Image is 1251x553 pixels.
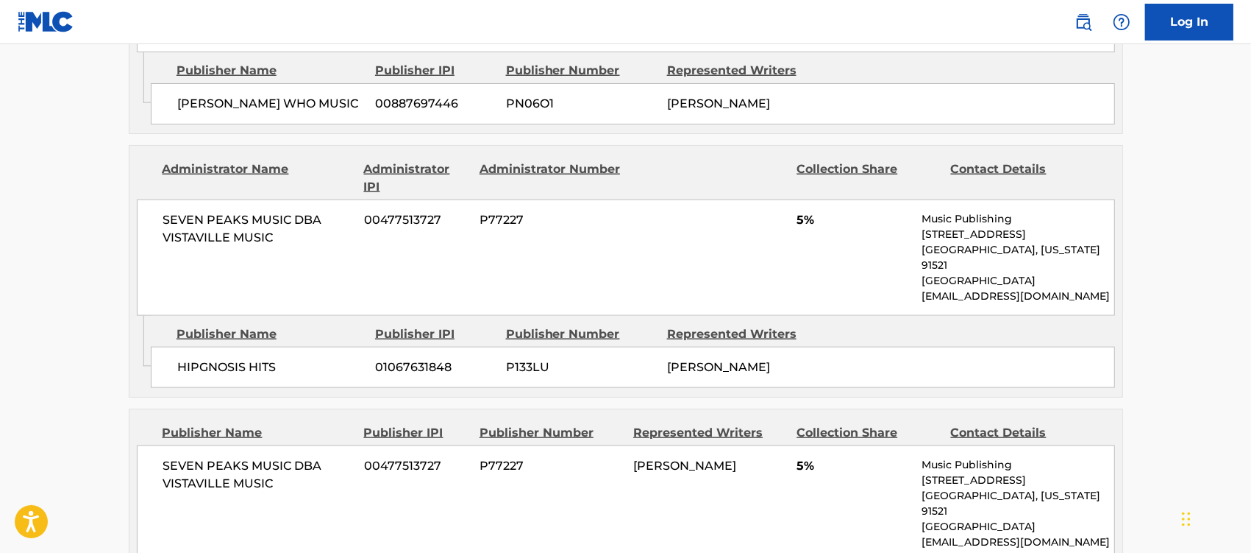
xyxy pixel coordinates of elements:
[364,161,468,196] div: Administrator IPI
[1145,4,1233,40] a: Log In
[796,424,939,442] div: Collection Share
[506,95,656,113] span: PN06O1
[177,95,365,113] span: [PERSON_NAME] WHO MUSIC
[177,325,364,343] div: Publisher Name
[667,325,817,343] div: Represented Writers
[376,95,495,113] span: 00887697446
[364,457,468,475] span: 00477513727
[177,359,365,376] span: HIPGNOSIS HITS
[163,457,354,493] span: SEVEN PEAKS MUSIC DBA VISTAVILLE MUSIC
[796,161,939,196] div: Collection Share
[922,289,1113,304] p: [EMAIL_ADDRESS][DOMAIN_NAME]
[364,424,468,442] div: Publisher IPI
[922,488,1113,519] p: [GEOGRAPHIC_DATA], [US_STATE] 91521
[480,211,622,229] span: P77227
[922,457,1113,473] p: Music Publishing
[667,96,770,110] span: [PERSON_NAME]
[796,457,910,475] span: 5%
[480,161,622,196] div: Administrator Number
[480,457,622,475] span: P77227
[480,424,622,442] div: Publisher Number
[1107,7,1136,37] div: Help
[922,273,1113,289] p: [GEOGRAPHIC_DATA]
[922,211,1113,227] p: Music Publishing
[506,62,656,80] div: Publisher Number
[18,11,74,32] img: MLC Logo
[633,424,785,442] div: Represented Writers
[667,360,770,374] span: [PERSON_NAME]
[1182,497,1191,541] div: Drag
[951,424,1094,442] div: Contact Details
[506,325,656,343] div: Publisher Number
[922,535,1113,550] p: [EMAIL_ADDRESS][DOMAIN_NAME]
[163,161,353,196] div: Administrator Name
[922,242,1113,273] p: [GEOGRAPHIC_DATA], [US_STATE] 91521
[951,161,1094,196] div: Contact Details
[163,211,354,247] span: SEVEN PEAKS MUSIC DBA VISTAVILLE MUSIC
[922,519,1113,535] p: [GEOGRAPHIC_DATA]
[163,424,353,442] div: Publisher Name
[177,62,364,80] div: Publisher Name
[1074,13,1092,31] img: search
[1069,7,1098,37] a: Public Search
[796,211,910,229] span: 5%
[922,227,1113,242] p: [STREET_ADDRESS]
[375,62,495,80] div: Publisher IPI
[667,62,817,80] div: Represented Writers
[633,459,736,473] span: [PERSON_NAME]
[376,359,495,376] span: 01067631848
[1177,482,1251,553] iframe: Chat Widget
[375,325,495,343] div: Publisher IPI
[922,473,1113,488] p: [STREET_ADDRESS]
[364,211,468,229] span: 00477513727
[1113,13,1130,31] img: help
[506,359,656,376] span: P133LU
